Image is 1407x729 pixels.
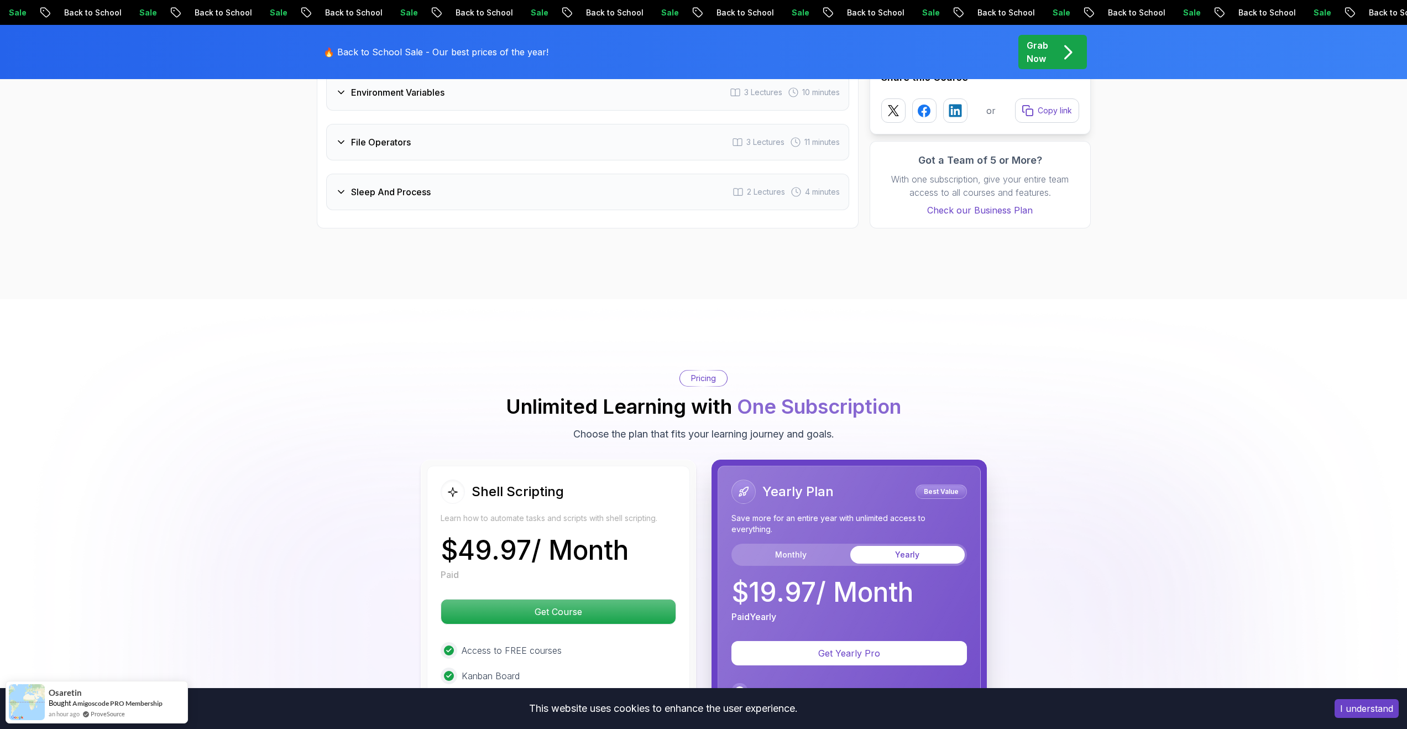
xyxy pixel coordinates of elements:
[462,644,562,657] p: Access to FREE courses
[8,696,1318,721] div: This website uses cookies to enhance the user experience.
[181,7,257,18] p: Back to School
[881,173,1079,199] p: With one subscription, give your entire team access to all courses and features.
[326,124,849,160] button: File Operators3 Lectures 11 minutes
[326,74,849,111] button: Environment Variables3 Lectures 10 minutes
[51,7,126,18] p: Back to School
[691,373,716,384] p: Pricing
[917,486,965,497] p: Best Value
[881,204,1079,217] a: Check our Business Plan
[737,394,901,419] span: One Subscription
[1225,7,1300,18] p: Back to School
[752,685,914,698] p: Unlimited access to all premium courses
[49,688,82,697] span: osaretin
[734,546,848,564] button: Monthly
[9,684,45,720] img: provesource social proof notification image
[442,7,517,18] p: Back to School
[731,641,967,665] button: Get Yearly Pro
[441,537,629,564] p: $ 49.97 / Month
[802,87,840,98] span: 10 minutes
[72,699,163,708] a: Amigoscode PRO Membership
[441,568,459,581] p: Paid
[1170,7,1205,18] p: Sale
[762,483,834,501] h2: Yearly Plan
[441,513,676,524] p: Learn how to automate tasks and scripts with shell scripting.
[441,606,676,617] a: Get Course
[1300,7,1336,18] p: Sale
[909,7,944,18] p: Sale
[312,7,387,18] p: Back to School
[573,426,834,442] p: Choose the plan that fits your learning journey and goals.
[703,7,778,18] p: Back to School
[323,45,548,59] p: 🔥 Back to School Sale - Our best prices of the year!
[517,7,553,18] p: Sale
[441,599,676,624] button: Get Course
[744,87,782,98] span: 3 Lectures
[351,185,431,199] h3: Sleep And Process
[326,174,849,210] button: Sleep And Process2 Lectures 4 minutes
[648,7,683,18] p: Sale
[49,699,71,707] span: Bought
[472,483,564,501] h2: Shell Scripting
[850,546,965,564] button: Yearly
[804,137,840,148] span: 11 minutes
[351,86,444,99] h3: Environment Variables
[506,395,901,418] h2: Unlimited Learning with
[257,7,292,18] p: Sale
[964,7,1039,18] p: Back to School
[462,669,520,683] p: Kanban Board
[805,186,840,197] span: 4 minutes
[731,648,967,659] a: Get Yearly Pro
[1015,98,1079,123] button: Copy link
[834,7,909,18] p: Back to School
[573,7,648,18] p: Back to School
[91,709,125,718] a: ProveSource
[387,7,422,18] p: Sale
[881,153,1079,168] h3: Got a Team of 5 or More?
[49,709,80,718] span: an hour ago
[351,136,411,149] h3: File Operators
[731,579,913,606] p: $ 19.97 / Month
[1027,39,1048,65] p: Grab Now
[986,104,996,117] p: or
[1335,699,1399,718] button: Accept cookies
[1038,105,1072,116] p: Copy link
[731,610,776,623] p: Paid Yearly
[746,137,784,148] span: 3 Lectures
[731,513,967,535] p: Save more for an entire year with unlimited access to everything.
[1039,7,1075,18] p: Sale
[747,186,785,197] span: 2 Lectures
[1095,7,1170,18] p: Back to School
[126,7,161,18] p: Sale
[778,7,814,18] p: Sale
